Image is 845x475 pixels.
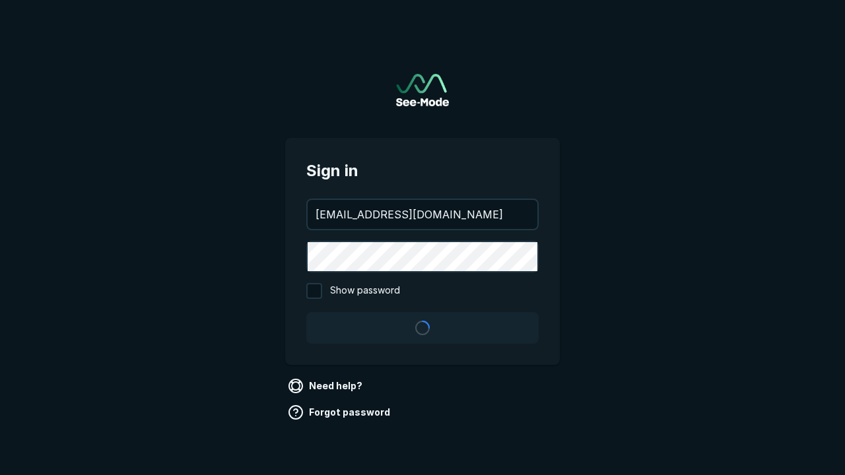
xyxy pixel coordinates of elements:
img: See-Mode Logo [396,74,449,106]
span: Sign in [306,159,539,183]
input: your@email.com [308,200,537,229]
a: Need help? [285,375,368,396]
span: Show password [330,283,400,299]
a: Go to sign in [396,74,449,106]
a: Forgot password [285,402,395,423]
